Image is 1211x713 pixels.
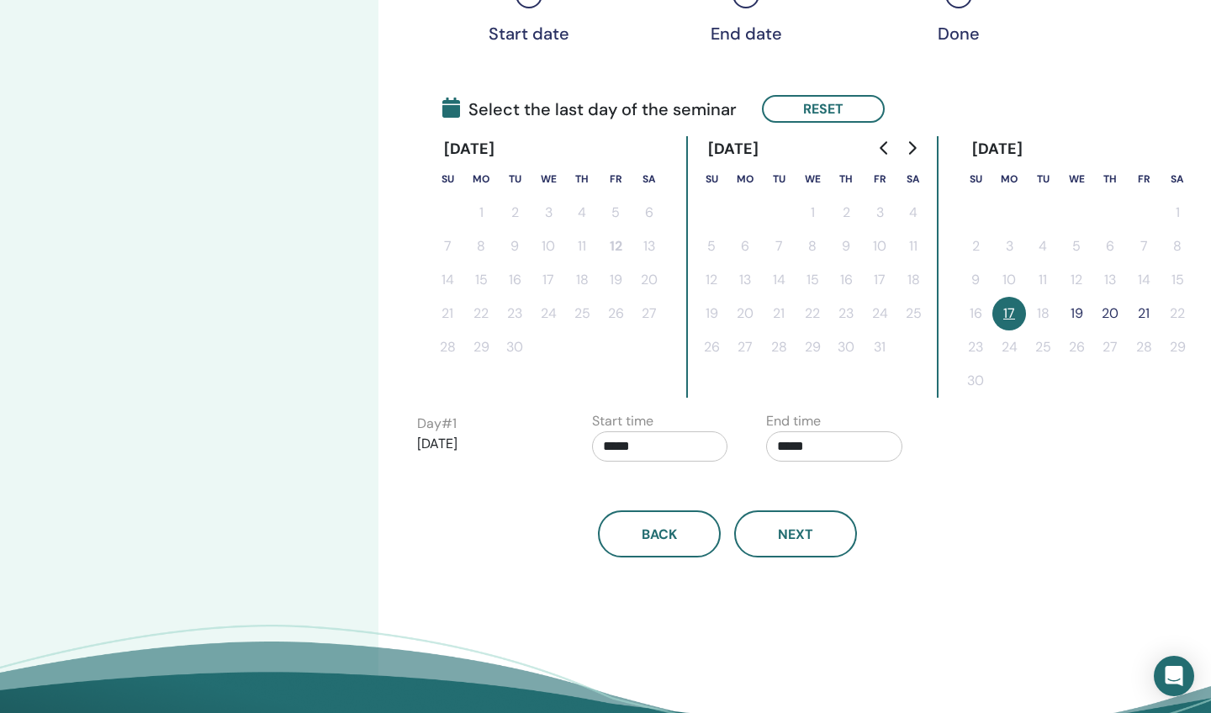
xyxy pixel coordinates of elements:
button: 6 [632,196,666,230]
button: 10 [992,263,1026,297]
button: 24 [992,330,1026,364]
button: 11 [1026,263,1060,297]
div: [DATE] [431,136,509,162]
button: 25 [1026,330,1060,364]
button: 4 [565,196,599,230]
button: 23 [829,297,863,330]
button: 9 [959,263,992,297]
button: 27 [632,297,666,330]
button: 14 [762,263,796,297]
button: 5 [1060,230,1093,263]
th: Sunday [695,162,728,196]
button: 25 [565,297,599,330]
div: End date [704,24,788,44]
button: 23 [498,297,531,330]
button: 18 [896,263,930,297]
button: Next [734,510,857,557]
span: Select the last day of the seminar [442,97,737,122]
div: Start date [487,24,571,44]
label: Day # 1 [417,414,457,434]
button: 29 [796,330,829,364]
button: Back [598,510,721,557]
button: 17 [992,297,1026,330]
button: 13 [1093,263,1127,297]
button: 3 [992,230,1026,263]
button: 6 [728,230,762,263]
button: 3 [531,196,565,230]
button: 11 [565,230,599,263]
button: 31 [863,330,896,364]
button: 22 [796,297,829,330]
th: Sunday [959,162,992,196]
th: Thursday [565,162,599,196]
th: Monday [728,162,762,196]
button: 2 [829,196,863,230]
button: 15 [464,263,498,297]
button: 2 [498,196,531,230]
th: Sunday [431,162,464,196]
button: 24 [863,297,896,330]
button: 27 [1093,330,1127,364]
button: 25 [896,297,930,330]
th: Wednesday [531,162,565,196]
button: 6 [1093,230,1127,263]
th: Saturday [1161,162,1194,196]
button: 16 [829,263,863,297]
button: 15 [1161,263,1194,297]
button: 21 [762,297,796,330]
th: Friday [1127,162,1161,196]
button: 21 [431,297,464,330]
button: 28 [762,330,796,364]
th: Wednesday [1060,162,1093,196]
th: Tuesday [1026,162,1060,196]
button: 8 [1161,230,1194,263]
button: 29 [1161,330,1194,364]
button: 19 [599,263,632,297]
button: 30 [829,330,863,364]
button: 5 [695,230,728,263]
button: 12 [599,230,632,263]
button: 22 [1161,297,1194,330]
button: 1 [464,196,498,230]
button: 26 [695,330,728,364]
button: 7 [762,230,796,263]
button: 17 [863,263,896,297]
button: 19 [1060,297,1093,330]
button: 20 [632,263,666,297]
span: Back [642,526,677,543]
button: 13 [632,230,666,263]
button: 19 [695,297,728,330]
button: 21 [1127,297,1161,330]
button: 14 [1127,263,1161,297]
div: Done [917,24,1001,44]
button: 26 [599,297,632,330]
th: Wednesday [796,162,829,196]
button: Go to next month [898,131,925,165]
th: Friday [863,162,896,196]
th: Tuesday [498,162,531,196]
th: Monday [992,162,1026,196]
div: [DATE] [959,136,1037,162]
button: 8 [796,230,829,263]
button: 9 [829,230,863,263]
button: 22 [464,297,498,330]
button: 1 [1161,196,1194,230]
button: 11 [896,230,930,263]
button: 10 [531,230,565,263]
button: 20 [1093,297,1127,330]
button: 7 [431,230,464,263]
button: 20 [728,297,762,330]
button: 28 [1127,330,1161,364]
button: 23 [959,330,992,364]
button: 7 [1127,230,1161,263]
div: [DATE] [695,136,773,162]
span: Next [778,526,813,543]
button: 2 [959,230,992,263]
button: 17 [531,263,565,297]
button: Go to previous month [871,131,898,165]
button: 27 [728,330,762,364]
button: 30 [498,330,531,364]
button: 3 [863,196,896,230]
label: Start time [592,411,653,431]
button: 16 [498,263,531,297]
